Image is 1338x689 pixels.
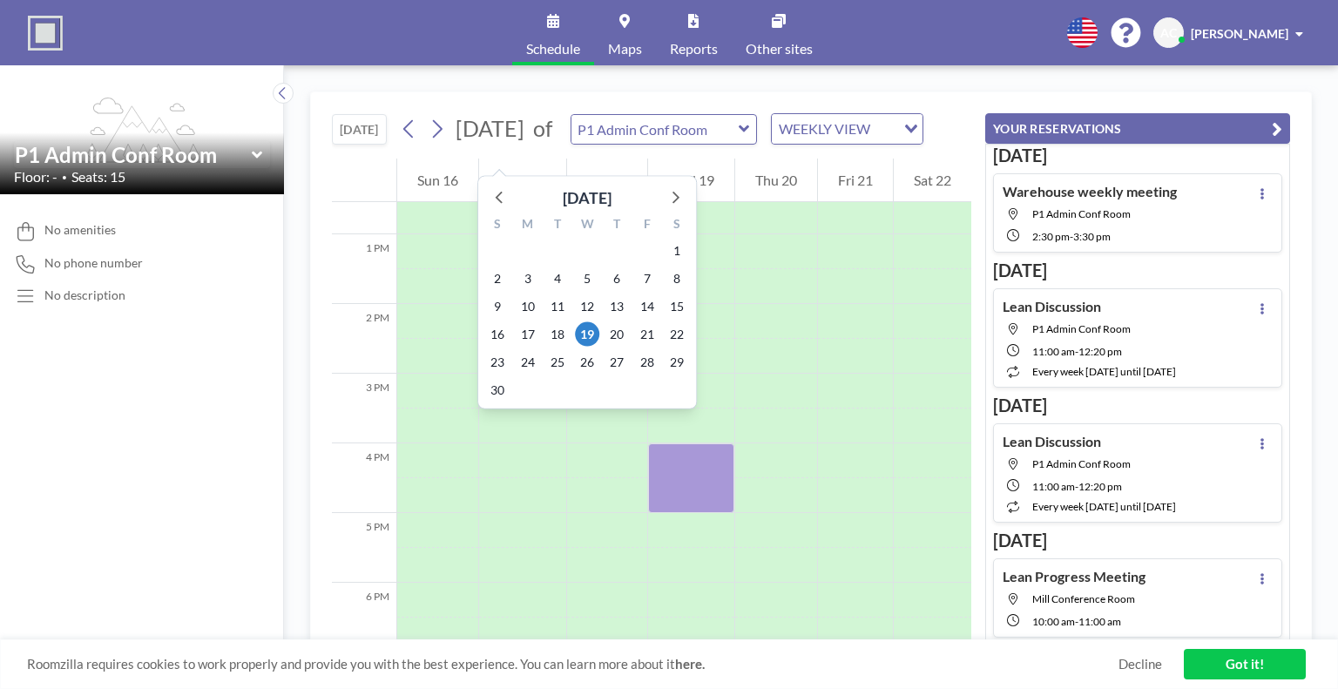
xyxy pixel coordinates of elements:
[44,222,116,238] span: No amenities
[15,142,252,167] input: P1 Admin Conf Room
[1032,457,1131,470] span: P1 Admin Conf Room
[1032,592,1135,605] span: Mill Conference Room
[1070,230,1073,243] span: -
[14,168,57,186] span: Floor: -
[44,255,143,271] span: No phone number
[1078,615,1121,628] span: 11:00 AM
[993,145,1282,166] h3: [DATE]
[1075,615,1078,628] span: -
[332,513,396,583] div: 5 PM
[1078,480,1122,493] span: 12:20 PM
[1032,365,1176,378] span: every week [DATE] until [DATE]
[332,443,396,513] div: 4 PM
[1003,433,1101,450] h4: Lean Discussion
[675,656,705,672] a: here.
[533,115,552,142] span: of
[608,42,642,56] span: Maps
[27,656,1118,672] span: Roomzilla requires cookies to work properly and provide you with the best experience. You can lea...
[479,159,566,202] div: Mon 17
[44,287,125,303] div: No description
[71,168,125,186] span: Seats: 15
[1118,656,1162,672] a: Decline
[875,118,894,140] input: Search for option
[332,304,396,374] div: 2 PM
[526,42,580,56] span: Schedule
[332,374,396,443] div: 3 PM
[993,260,1282,281] h3: [DATE]
[1032,322,1131,335] span: P1 Admin Conf Room
[1003,183,1177,200] h4: Warehouse weekly meeting
[993,395,1282,416] h3: [DATE]
[1160,25,1177,41] span: AC
[1184,649,1306,679] a: Got it!
[894,159,971,202] div: Sat 22
[1073,230,1111,243] span: 3:30 PM
[746,42,813,56] span: Other sites
[1075,480,1078,493] span: -
[28,16,63,51] img: organization-logo
[993,530,1282,551] h3: [DATE]
[775,118,874,140] span: WEEKLY VIEW
[735,159,817,202] div: Thu 20
[62,172,67,183] span: •
[332,583,396,652] div: 6 PM
[1003,298,1101,315] h4: Lean Discussion
[1032,480,1075,493] span: 11:00 AM
[567,159,647,202] div: Tue 18
[670,42,718,56] span: Reports
[1032,207,1131,220] span: P1 Admin Conf Room
[818,159,893,202] div: Fri 21
[1003,568,1145,585] h4: Lean Progress Meeting
[648,159,735,202] div: Wed 19
[456,115,524,141] span: [DATE]
[397,159,478,202] div: Sun 16
[1032,345,1075,358] span: 11:00 AM
[571,115,739,144] input: P1 Admin Conf Room
[332,234,396,304] div: 1 PM
[772,114,922,144] div: Search for option
[332,114,387,145] button: [DATE]
[1032,500,1176,513] span: every week [DATE] until [DATE]
[1078,345,1122,358] span: 12:20 PM
[1075,345,1078,358] span: -
[1032,230,1070,243] span: 2:30 PM
[985,113,1290,144] button: YOUR RESERVATIONS
[1191,26,1288,41] span: [PERSON_NAME]
[1032,615,1075,628] span: 10:00 AM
